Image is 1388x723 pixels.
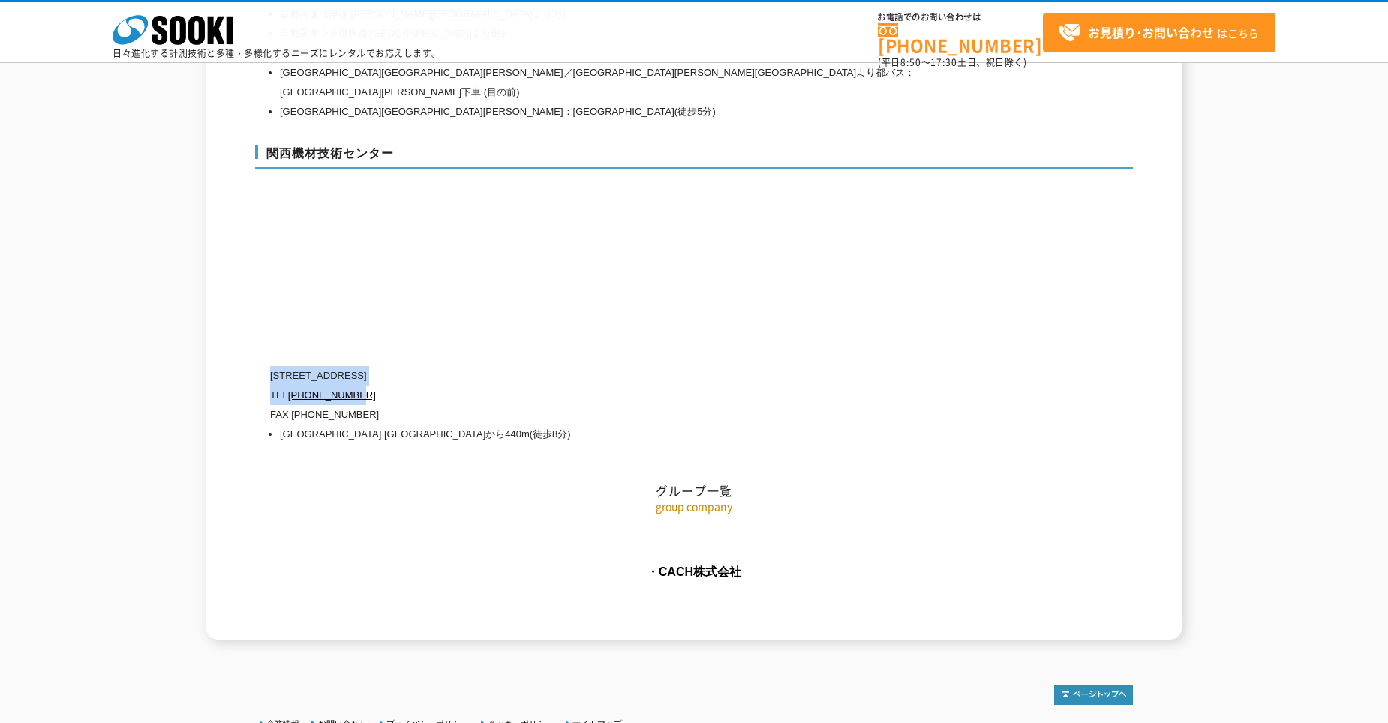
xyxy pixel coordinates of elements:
p: ・ [255,559,1133,583]
p: [STREET_ADDRESS] [270,366,990,385]
span: お電話でのお問い合わせは [878,13,1043,22]
span: 8:50 [900,55,921,69]
p: group company [255,499,1133,514]
li: [GEOGRAPHIC_DATA][GEOGRAPHIC_DATA][PERSON_NAME]／[GEOGRAPHIC_DATA][PERSON_NAME][GEOGRAPHIC_DATA]より... [280,63,990,102]
a: CACH株式会社 [659,565,742,578]
img: トップページへ [1054,685,1133,705]
strong: お見積り･お問い合わせ [1088,23,1214,41]
h2: グループ一覧 [255,333,1133,499]
li: [GEOGRAPHIC_DATA] [GEOGRAPHIC_DATA]から440m(徒歩8分) [280,424,990,444]
li: [GEOGRAPHIC_DATA][GEOGRAPHIC_DATA][PERSON_NAME]：[GEOGRAPHIC_DATA](徒歩5分) [280,102,990,121]
p: 日々進化する計測技術と多種・多様化するニーズにレンタルでお応えします。 [113,49,441,58]
a: [PHONE_NUMBER] [288,389,376,400]
h3: 関西機材技術センター [255,145,1133,169]
p: TEL [270,385,990,405]
span: (平日 ～ 土日、祝日除く) [878,55,1026,69]
span: はこちら [1058,22,1259,44]
p: FAX [PHONE_NUMBER] [270,405,990,424]
a: [PHONE_NUMBER] [878,23,1043,54]
a: お見積り･お問い合わせはこちら [1043,13,1275,52]
span: 17:30 [930,55,957,69]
